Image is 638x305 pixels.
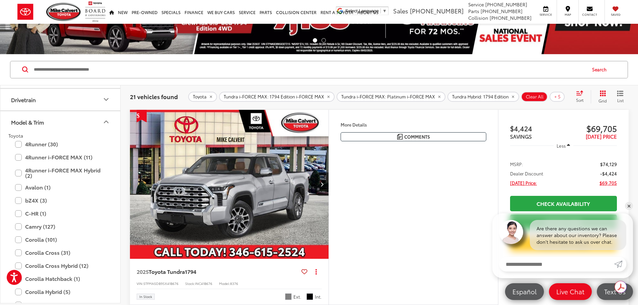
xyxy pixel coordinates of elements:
span: dropdown dots [315,269,317,274]
button: Search [586,61,616,78]
input: Enter your message [499,257,614,272]
span: 1794 [185,268,196,275]
a: 2025 Toyota Tundra 17942025 Toyota Tundra 17942025 Toyota Tundra 17942025 Toyota Tundra 1794 [130,110,329,259]
span: $74,129 [600,161,617,167]
span: [DATE] Price: [510,179,537,186]
button: Clear All [521,92,548,102]
button: DrivetrainDrivetrain [0,89,121,110]
span: Live Chat [553,287,588,296]
span: [PHONE_NUMBER] [410,6,464,15]
label: bZ4X (3) [15,195,105,206]
span: INC41B676 [195,281,212,286]
span: 8376 [230,281,238,286]
a: Text Us [597,283,633,300]
span: In Stock [139,295,152,298]
span: 5TFMA5DB9SX41B676 [143,281,179,286]
span: SAVINGS [510,133,532,140]
button: remove Tundra%20i-FORCE%20MAX: 1794%20Edition%20i-FORCE%20MAX [219,92,335,102]
span: [PHONE_NUMBER] [481,8,522,14]
span: Lunar Rock [285,293,292,300]
a: Check Availability [510,196,617,211]
span: Int. [315,294,322,300]
a: Live Chat [549,283,592,300]
span: Tundra i-FORCE MAX: 1794 Edition i-FORCE MAX [224,94,324,99]
span: $69,705 [599,179,617,186]
button: Actions [310,265,322,277]
span: -$4,424 [600,170,617,177]
div: Drivetrain [11,96,36,103]
div: 2025 Toyota Tundra 1794 0 [130,110,329,259]
span: 21 vehicles found [130,92,178,100]
span: Map [560,12,575,17]
span: Toyota Tundra [149,268,185,275]
img: Mike Calvert Toyota [46,3,82,21]
span: Dealer Discount [510,170,543,177]
button: Next image [315,172,329,196]
button: List View [612,90,629,103]
button: remove Tundra%20i-FORCE%20MAX: Platinum%20i-FORCE%20MAX [337,92,445,102]
span: Sort [576,97,583,103]
span: Clear All [526,94,544,99]
button: Model & TrimModel & Trim [0,111,121,133]
div: Are there any questions we can answer about our inventory? Please don't hesitate to ask us over c... [530,220,626,250]
span: Get Price Drop Alert [137,110,147,123]
img: 2025 Toyota Tundra 1794 [130,110,329,259]
span: Grid [598,98,607,103]
span: Parts [468,8,479,14]
label: Corolla Hybrid (5) [15,286,105,298]
span: Saved [608,12,623,17]
span: Service [468,1,484,8]
span: List [617,97,624,103]
button: Select sort value [573,90,591,103]
span: Toyota [8,132,23,139]
a: 2025Toyota Tundra1794 [137,268,299,275]
a: Español [505,283,544,300]
label: Camry (127) [15,221,105,232]
span: Tundra i-FORCE MAX: Platinum i-FORCE MAX [341,94,435,99]
img: Comments [397,134,403,140]
button: remove Tundra%20Hybrid: 1794%20Edition [447,92,519,102]
img: Agent profile photo [499,220,523,244]
span: $4,424 [510,123,564,133]
label: 4Runner (30) [15,138,105,150]
span: $69,705 [563,123,617,133]
label: Corolla Cross (31) [15,247,105,258]
label: Corolla Cross Hybrid (12) [15,260,105,272]
h4: More Details [341,122,486,127]
span: Contact [582,12,597,17]
span: ▼ [382,8,387,13]
span: [PHONE_NUMBER] [490,14,531,21]
span: Toyota [193,94,207,99]
span: Service [538,12,553,17]
span: Model: [219,281,230,286]
span: Tundra Hybrid: 1794 Edition [452,94,509,99]
span: 2025 [137,268,149,275]
button: Less [554,140,574,152]
button: Grid View [591,90,612,103]
div: Drivetrain [102,95,110,103]
div: Model & Trim [102,118,110,126]
div: Model & Trim [11,119,44,125]
label: C-HR (1) [15,208,105,219]
span: Text Us [601,287,629,296]
span: [DATE] PRICE [586,133,617,140]
span: VIN: [137,281,143,286]
label: Corolla Hatchback (1) [15,273,105,285]
span: Collision [468,14,488,21]
button: + 5 [550,92,565,102]
span: Less [557,143,566,149]
span: Español [509,287,540,296]
span: ​ [380,8,381,13]
label: Corolla (101) [15,234,105,245]
label: 4Runner i-FORCE MAX Hybrid (2) [15,164,105,181]
a: Submit [614,257,626,272]
span: Stock: [185,281,195,286]
span: Comments [404,134,430,140]
label: Avalon (1) [15,181,105,193]
span: [PHONE_NUMBER] [485,1,527,8]
span: MSRP: [510,161,523,167]
span: Ext. [293,294,301,300]
input: Search by Make, Model, or Keyword [33,62,586,78]
label: 4Runner i-FORCE MAX (11) [15,151,105,163]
